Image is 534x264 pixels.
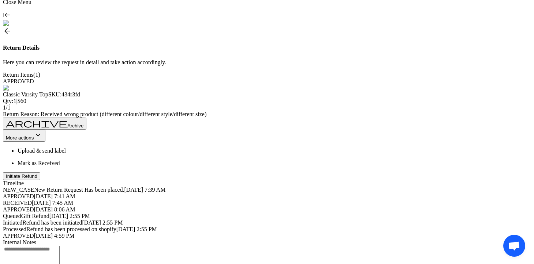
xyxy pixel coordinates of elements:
[48,91,80,97] span: SKU: 434r3fd
[3,180,24,186] span: Timeline
[18,148,531,154] p: Upload & send label
[21,213,49,219] span: Gift Refund
[41,111,206,117] span: Received wrong product (different colour/different style/different size)
[34,187,124,193] span: New Return Request Has been placed.
[3,72,40,78] span: Return Items(1)
[18,160,531,167] p: Mark as Received
[49,213,90,219] span: [DATE] 2:55 PM
[3,206,34,213] span: APPROVED
[3,193,34,199] span: APPROVED
[34,206,75,213] span: [DATE] 8:06 AM
[116,226,157,232] span: [DATE] 2:55 PM
[124,187,165,193] span: [DATE] 7:39 AM
[34,233,74,239] span: [DATE] 4:59 PM
[16,98,17,104] span: |
[67,123,83,129] span: Archive
[3,172,40,180] button: Initiate Refund
[3,20,51,27] img: commonGraphics
[3,98,16,104] span: Qty: 1
[22,219,82,226] span: Refund has been initiated
[82,219,123,226] span: [DATE] 2:55 PM
[3,233,34,239] span: APPROVED
[6,173,37,179] span: Initiate Refund
[3,85,54,91] img: Classic Varsity Top
[3,187,34,193] span: NEW_CASE
[3,111,41,117] span: Return Reason:
[3,59,531,66] p: Here you can review the request in detail and take action accordingly.
[32,200,73,206] span: [DATE] 7:45 AM
[3,130,45,142] button: More actions
[3,213,21,219] span: Queued
[3,118,86,130] button: Archive
[3,239,36,245] span: Internal Notes
[3,104,10,111] span: 1/1
[6,135,34,141] span: More actions
[6,119,67,127] span: archive
[3,200,32,206] span: RECEIVED
[26,226,116,232] span: Refund has been processed on shopify
[3,91,48,97] span: Classic Varsity Top
[34,193,75,199] span: [DATE] 7:41 AM
[18,98,26,104] span: $ 60
[34,131,42,139] span: keyboard_arrow_down
[3,78,34,84] span: APPROVED
[3,219,22,226] span: Initiated
[3,226,26,232] span: Processed
[503,235,525,257] div: Open chat
[3,27,12,35] span: arrow_back
[3,45,531,51] h4: Return Details
[3,11,10,19] span: keyboard_tab_rtl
